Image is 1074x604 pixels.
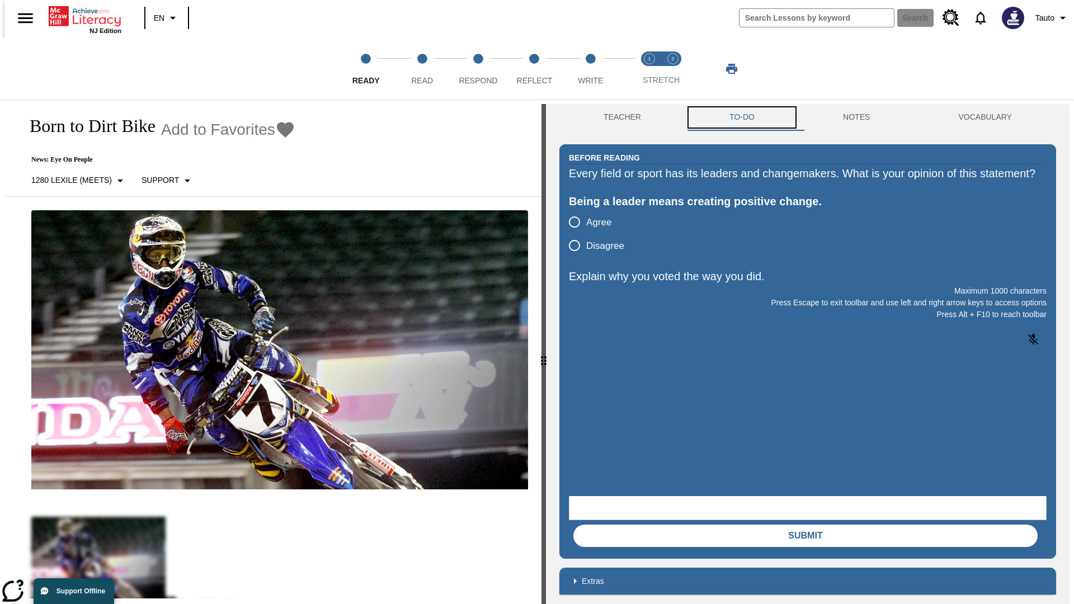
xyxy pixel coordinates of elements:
[936,3,966,33] a: Resource Center, Will open in new tab
[739,9,894,27] input: search field
[569,192,1047,210] div: Being a leader means creating positive change.
[389,38,454,100] button: Read step 2 of 5
[142,174,179,186] p: Support
[558,38,623,100] button: Write step 5 of 5
[31,210,528,490] img: Motocross racer James Stewart flies through the air on his dirt bike.
[161,121,275,139] span: Add to Favorites
[569,297,1047,309] p: Press Escape to exit toolbar and use left and right arrow keys to access options
[18,155,295,164] p: News: Eye On People
[586,239,624,253] span: Disagree
[569,285,1047,297] p: Maximum 1000 characters
[914,104,1056,131] button: VOCABULARY
[657,38,689,100] button: Stretch Respond step 2 of 2
[154,12,164,24] span: EN
[559,568,1056,594] div: Extras
[582,575,604,587] p: Extras
[149,8,185,28] button: Language: EN, Select a language
[4,9,163,19] body: Explain why you voted the way you did. Maximum 1000 characters Press Alt + F10 to reach toolbar P...
[573,525,1038,547] button: Submit
[578,76,603,85] span: Write
[502,38,567,100] button: Reflect step 4 of 5
[569,152,640,164] h2: Before Reading
[49,4,121,34] div: Home
[586,215,611,230] span: Agree
[352,76,380,85] span: Ready
[559,104,1056,131] div: Instructional Panel Tabs
[89,27,121,34] span: NJ Edition
[411,76,433,85] span: Read
[569,210,633,257] div: poll
[1020,326,1047,353] button: Click to activate and allow voice recognition
[137,171,199,191] button: Scaffolds, Support
[633,38,666,100] button: Stretch Read step 1 of 2
[546,104,1070,604] div: activity
[18,116,156,136] h1: Born to Dirt Bike
[161,120,295,139] button: Add to Favorites - Born to Dirt Bike
[446,38,511,100] button: Respond step 3 of 5
[643,75,680,84] span: STRETCH
[569,309,1047,320] p: Press Alt + F10 to reach toolbar
[333,38,398,100] button: Ready step 1 of 5
[4,104,541,598] div: reading
[995,3,1031,32] button: Select a new avatar
[648,56,651,62] text: 1
[966,3,995,32] a: Notifications
[9,2,42,35] button: Open side menu
[34,578,114,604] button: Support Offline
[1002,7,1024,29] img: Avatar
[517,76,553,85] span: Reflect
[569,164,1047,182] div: Every field or sport has its leaders and changemakers. What is your opinion of this statement?
[27,171,131,191] button: Select Lexile, 1280 Lexile (Meets)
[569,267,1047,285] p: Explain why you voted the way you did.
[685,104,799,131] button: TO-DO
[714,59,750,79] button: Print
[1031,8,1074,28] button: Profile/Settings
[56,587,105,595] span: Support Offline
[671,56,674,62] text: 2
[459,76,497,85] span: Respond
[559,104,685,131] button: Teacher
[541,104,546,604] div: Press Enter or Spacebar and then press right and left arrow keys to move the slider
[31,174,112,186] p: 1280 Lexile (Meets)
[799,104,914,131] button: NOTES
[1035,12,1054,24] span: Tauto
